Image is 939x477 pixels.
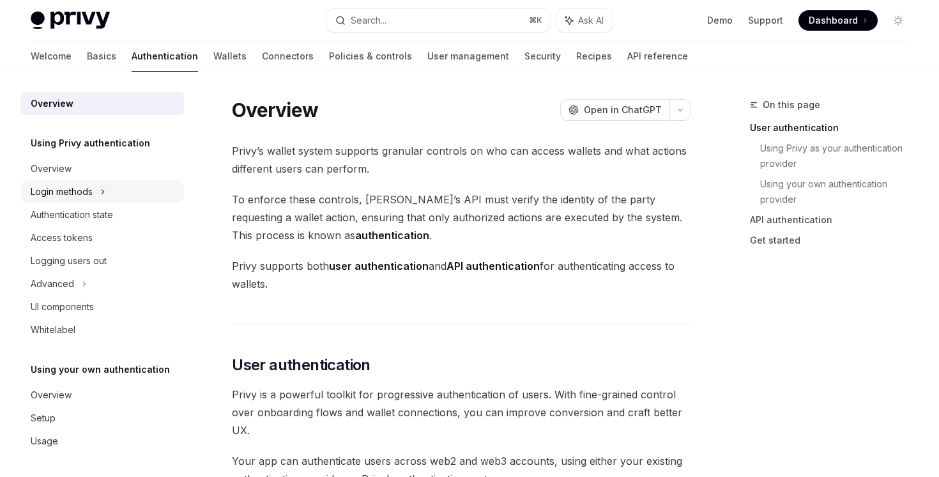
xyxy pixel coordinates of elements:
[31,434,58,449] div: Usage
[584,104,662,116] span: Open in ChatGPT
[232,355,370,375] span: User authentication
[31,184,93,199] div: Login methods
[578,14,604,27] span: Ask AI
[750,210,919,230] a: API authentication
[213,41,247,72] a: Wallets
[329,41,412,72] a: Policies & controls
[750,118,919,138] a: User authentication
[31,41,72,72] a: Welcome
[427,41,509,72] a: User management
[20,384,184,407] a: Overview
[20,249,184,272] a: Logging users out
[31,411,56,426] div: Setup
[447,260,540,272] strong: API authentication
[20,407,184,430] a: Setup
[351,13,386,28] div: Search...
[31,136,150,151] h5: Using Privy authentication
[31,207,113,223] div: Authentication state
[232,142,691,178] span: Privy’s wallet system supports granular controls on who can access wallets and what actions diffe...
[20,295,184,318] a: UI components
[31,276,74,292] div: Advanced
[232,386,691,439] span: Privy is a powerful toolkit for progressive authentication of users. With fine-grained control ov...
[31,230,93,246] div: Access tokens
[31,322,75,338] div: Whitelabel
[763,97,820,113] span: On this page
[529,15,542,26] span: ⌘ K
[355,229,429,242] strong: authentication
[20,157,184,180] a: Overview
[31,161,72,176] div: Overview
[707,14,733,27] a: Demo
[20,226,184,249] a: Access tokens
[576,41,612,72] a: Recipes
[750,230,919,251] a: Get started
[232,98,318,121] h1: Overview
[760,138,919,174] a: Using Privy as your authentication provider
[326,9,549,32] button: Search...⌘K
[627,41,688,72] a: API reference
[31,96,73,111] div: Overview
[232,191,691,244] span: To enforce these controls, [PERSON_NAME]’s API must verify the identity of the party requesting a...
[31,299,94,315] div: UI components
[31,387,72,403] div: Overview
[20,430,184,453] a: Usage
[20,318,184,341] a: Whitelabel
[232,257,691,293] span: Privy supports both and for authenticating access to wallets.
[132,41,198,72] a: Authentication
[798,10,878,31] a: Dashboard
[262,41,314,72] a: Connectors
[748,14,783,27] a: Support
[329,260,429,272] strong: user authentication
[556,9,613,32] button: Ask AI
[87,41,116,72] a: Basics
[20,92,184,115] a: Overview
[888,10,908,31] button: Toggle dark mode
[760,174,919,210] a: Using your own authentication provider
[524,41,561,72] a: Security
[31,362,170,377] h5: Using your own authentication
[20,203,184,226] a: Authentication state
[31,12,110,29] img: light logo
[809,14,858,27] span: Dashboard
[31,253,107,269] div: Logging users out
[560,99,669,121] button: Open in ChatGPT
